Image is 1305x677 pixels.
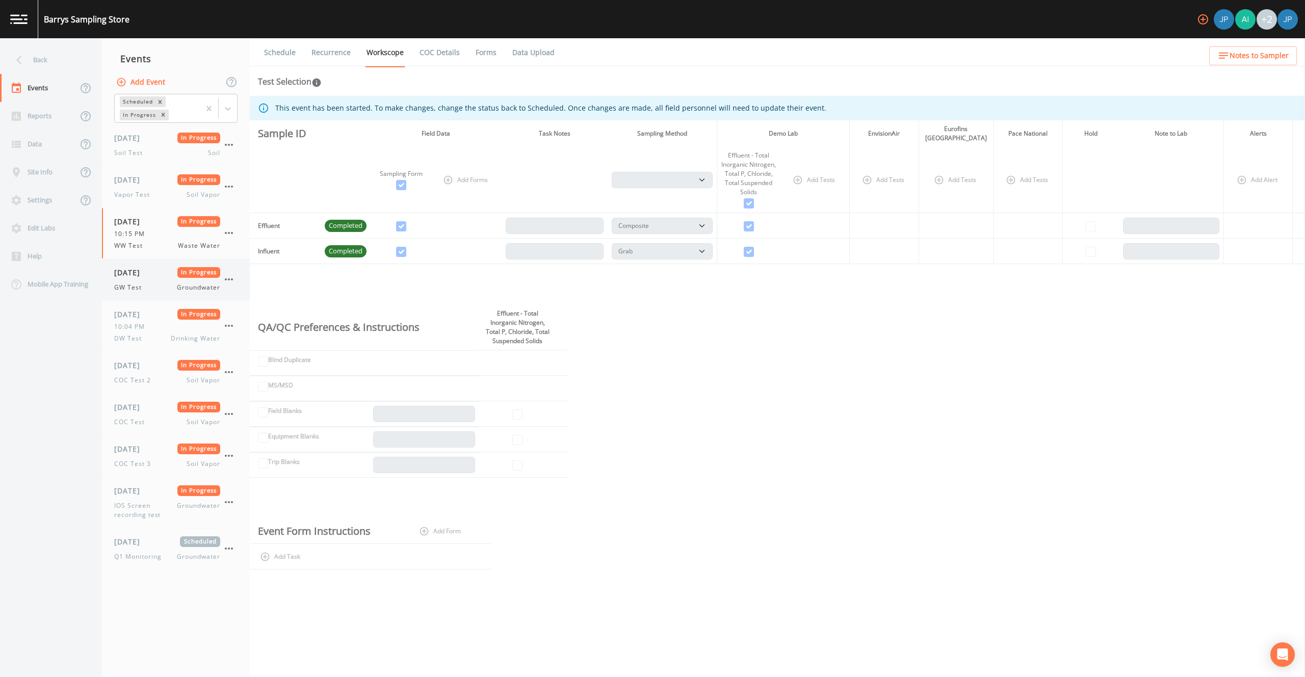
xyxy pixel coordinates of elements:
div: +2 [1257,9,1277,30]
span: In Progress [177,444,221,454]
div: Joshua gere Paul [1213,9,1235,30]
div: Test Selection [258,75,322,88]
label: Field Blanks [268,406,302,415]
span: [DATE] [114,360,147,371]
span: GW Test [114,283,148,292]
a: [DATE]In ProgressCOC Test 3Soil Vapor [102,435,250,477]
span: [DATE] [114,309,147,320]
span: In Progress [177,174,221,185]
a: [DATE]In ProgressCOC TestSoil Vapor [102,394,250,435]
span: Soil Vapor [187,418,220,427]
div: Scheduled [120,96,154,107]
label: Trip Blanks [268,457,300,466]
a: [DATE]ScheduledQ1 MonitoringGroundwater [102,528,250,570]
label: Blind Duplicate [268,355,311,364]
span: Soil Test [114,148,149,158]
span: In Progress [177,267,221,278]
div: In Progress [120,110,158,120]
span: Groundwater [177,283,220,292]
span: In Progress [177,309,221,320]
span: [DATE] [114,536,147,547]
span: DW Test [114,334,148,343]
span: [DATE] [114,216,147,227]
th: Sample ID [250,120,321,147]
div: Barrys Sampling Store [44,13,129,25]
a: [DATE]In ProgressVapor TestSoil Vapor [102,166,250,208]
th: Event Form Instructions [250,518,403,544]
th: QA/QC Preferences & Instructions [250,305,479,350]
a: [DATE]In ProgressSoil TestSoil [102,124,250,166]
th: Task Notes [502,120,608,147]
span: COC Test 3 [114,459,157,468]
a: [DATE]In Progress10:15 PMWW TestWaste Water [102,208,250,259]
button: Add Event [114,73,169,92]
a: Workscope [365,38,405,67]
span: [DATE] [114,133,147,143]
span: In Progress [177,360,221,371]
span: In Progress [177,485,221,496]
a: Recurrence [310,38,352,67]
a: COC Details [418,38,461,67]
span: Soil Vapor [187,376,220,385]
span: WW Test [114,241,149,250]
span: [DATE] [114,267,147,278]
a: Schedule [263,38,297,67]
td: Effluent [250,213,321,239]
span: 10:15 PM [114,229,151,239]
img: dce37efa68533220f0c19127b9b5854f [1235,9,1256,30]
div: Aidan Gollan [1235,9,1256,30]
span: [DATE] [114,444,147,454]
span: Scheduled [180,536,220,547]
th: Hold [1062,120,1119,147]
a: [DATE]In ProgressGW TestGroundwater [102,259,250,301]
label: Equipment Blanks [268,432,319,441]
a: [DATE]In Progress10:04 PMDW TestDrinking Water [102,301,250,352]
span: Groundwater [177,552,220,561]
th: Field Data [371,120,502,147]
span: Drinking Water [171,334,220,343]
a: Forms [474,38,498,67]
img: 41241ef155101aa6d92a04480b0d0000 [1214,9,1234,30]
span: Soil Vapor [187,459,220,468]
span: [DATE] [114,485,147,496]
th: Effluent - Total Inorganic Nitrogen, Total P, Chloride, Total Suspended Solids [479,305,556,350]
div: Open Intercom Messenger [1270,642,1295,667]
span: IOS Screen recording test [114,501,177,519]
div: Sampling Form [375,169,428,178]
span: Completed [325,221,367,231]
th: Pace National [993,120,1062,147]
span: Completed [325,246,367,256]
a: Data Upload [511,38,556,67]
div: Remove Scheduled [154,96,166,107]
span: Soil Vapor [187,190,220,199]
th: EnvisionAir [849,120,919,147]
span: [DATE] [114,402,147,412]
div: Effluent - Total Inorganic Nitrogen, Total P, Chloride, Total Suspended Solids [721,151,776,197]
span: COC Test [114,418,151,427]
svg: In this section you'll be able to select the analytical test to run, based on the media type, and... [311,77,322,88]
span: COC Test 2 [114,376,157,385]
a: [DATE]In ProgressIOS Screen recording testGroundwater [102,477,250,528]
th: Sampling Method [608,120,717,147]
span: Vapor Test [114,190,156,199]
td: Influent [250,239,321,264]
div: This event has been started. To make changes, change the status back to Scheduled. Once changes a... [275,99,826,117]
div: Events [102,46,250,71]
span: In Progress [177,216,221,227]
span: Soil [208,148,220,158]
span: 10:04 PM [114,322,151,331]
div: Remove In Progress [158,110,169,120]
th: Eurofins [GEOGRAPHIC_DATA] [919,120,994,147]
span: [DATE] [114,174,147,185]
span: Groundwater [177,501,220,519]
th: Alerts [1224,120,1293,147]
span: In Progress [177,402,221,412]
span: Q1 Monitoring [114,552,167,561]
th: Demo Lab [717,120,850,147]
img: logo [10,14,28,24]
button: Notes to Sampler [1209,46,1297,65]
span: Waste Water [178,241,220,250]
th: Note to Lab [1119,120,1224,147]
label: MS/MSD [268,381,293,390]
span: In Progress [177,133,221,143]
